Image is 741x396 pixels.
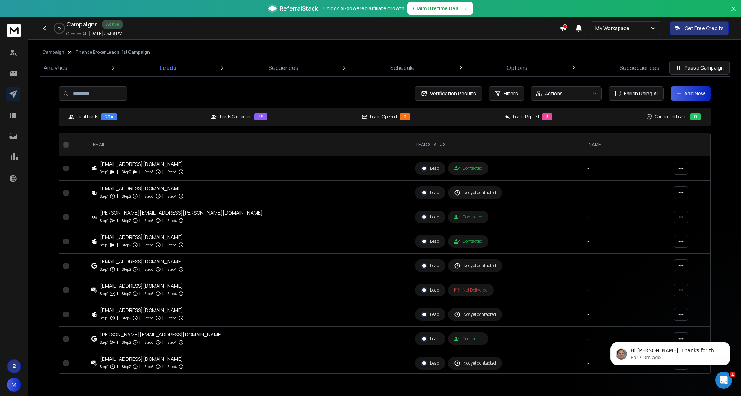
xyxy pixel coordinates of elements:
p: | [117,314,118,322]
p: My Workspace [595,25,632,32]
p: Analytics [44,64,67,72]
p: Leads Replied [513,114,539,120]
p: | [139,266,140,273]
p: Step 3 [145,217,154,224]
span: Verification Results [427,90,476,97]
div: Contacted [454,214,482,220]
p: Step 1 [100,241,108,248]
div: Not yet contacted [454,311,496,318]
div: Lead [421,165,439,172]
a: Options [502,59,532,76]
p: Get Free Credits [685,25,724,32]
p: Message from Raj, sent 3m ago [31,27,122,34]
p: | [117,241,118,248]
div: 3 [542,113,552,120]
p: [DATE] 05:58 PM [89,31,122,36]
p: Leads [159,64,176,72]
p: Step 1 [100,266,108,273]
p: Step 2 [122,217,131,224]
span: 1 [730,372,735,377]
p: Total Leads [77,114,98,120]
p: | [162,339,163,346]
p: Step 2 [122,241,131,248]
p: | [139,363,140,370]
p: | [162,168,163,175]
p: Completed Leads [655,114,687,120]
p: Step 4 [168,241,177,248]
p: Step 1 [100,168,108,175]
p: | [117,290,118,297]
div: [PERSON_NAME][EMAIL_ADDRESS][PERSON_NAME][DOMAIN_NAME] [100,209,263,216]
p: | [162,363,163,370]
div: [PERSON_NAME][EMAIL_ADDRESS][DOMAIN_NAME] [100,331,223,338]
span: → [463,5,468,12]
div: 204 [101,113,117,120]
div: Lead [421,190,439,196]
p: Unlock AI-powered affiliate growth [323,5,404,12]
button: Campaign [42,49,64,55]
p: | [139,168,140,175]
p: Schedule [390,64,415,72]
p: | [117,217,118,224]
div: Contacted [454,166,482,171]
div: 0 [690,113,701,120]
div: 36 [254,113,267,120]
p: Step 3 [145,241,154,248]
span: Filters [504,90,518,97]
a: Subsequences [615,59,664,76]
td: - [583,254,670,278]
div: Lead [421,238,439,245]
p: Step 3 [145,193,154,200]
a: Analytics [40,59,72,76]
h1: Campaigns [66,20,98,29]
div: [EMAIL_ADDRESS][DOMAIN_NAME] [100,161,184,168]
p: | [162,290,163,297]
button: Get Free Credits [670,21,729,35]
td: - [583,156,670,181]
p: Step 2 [122,363,131,370]
td: - [583,351,670,376]
p: Step 2 [122,168,131,175]
p: | [117,266,118,273]
div: Contacted [454,239,482,244]
td: - [583,327,670,351]
button: Pause Campaign [669,61,730,75]
div: [EMAIL_ADDRESS][DOMAIN_NAME] [100,282,184,289]
td: - [583,229,670,254]
p: Step 4 [168,217,177,224]
div: [EMAIL_ADDRESS][DOMAIN_NAME] [100,307,184,314]
div: Not yet contacted [454,360,496,366]
span: ReferralStack [279,4,318,13]
p: Step 2 [122,314,131,322]
div: 0 [400,113,410,120]
p: Leads Opened [370,114,397,120]
p: | [139,193,140,200]
p: Step 4 [168,314,177,322]
p: Subsequences [620,64,659,72]
button: Filters [489,86,524,101]
div: Lead [421,263,439,269]
div: [EMAIL_ADDRESS][DOMAIN_NAME] [100,355,184,362]
button: Claim Lifetime Deal→ [407,2,473,15]
th: EMAIL [87,133,411,156]
p: Sequences [269,64,299,72]
p: Step 1 [100,290,108,297]
p: Step 3 [145,266,154,273]
span: Hi [PERSON_NAME], Thanks for the clarification. Let me check this from my end, if needed, I’ll pa... [31,20,119,61]
p: Step 2 [122,290,131,297]
div: Not Delivered [454,287,488,293]
p: Step 1 [100,193,108,200]
p: 0 % [58,26,61,30]
p: Step 4 [168,193,177,200]
button: Verification Results [415,86,482,101]
p: Step 3 [145,314,154,322]
p: Step 1 [100,339,108,346]
button: M [7,378,21,392]
div: Lead [421,311,439,318]
p: | [117,363,118,370]
p: | [117,168,118,175]
p: Options [507,64,528,72]
p: Step 4 [168,339,177,346]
